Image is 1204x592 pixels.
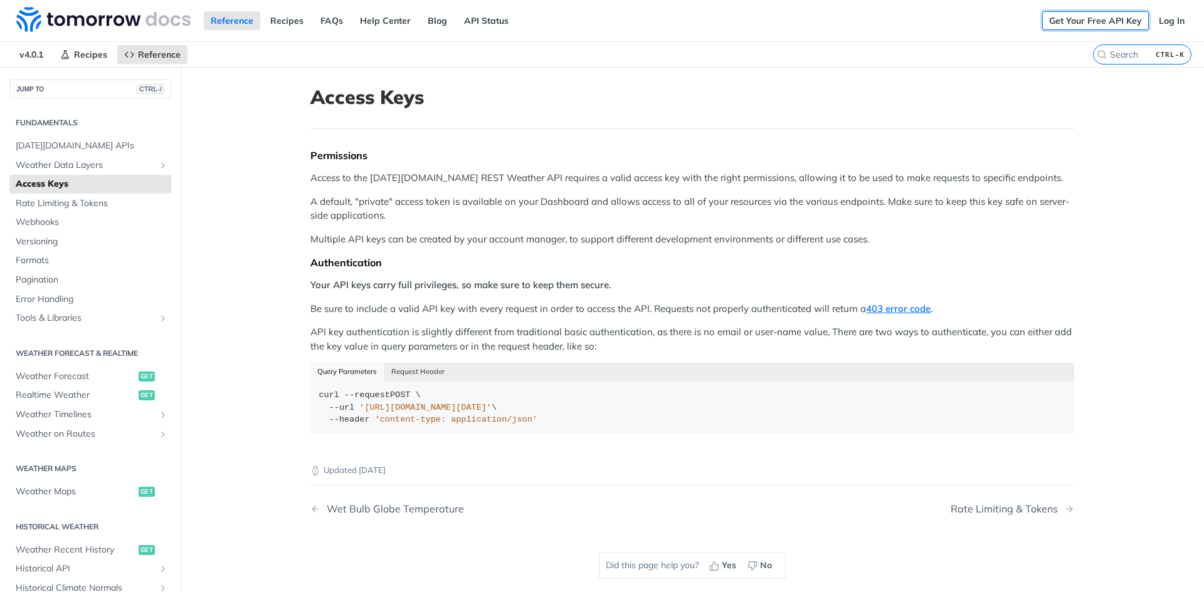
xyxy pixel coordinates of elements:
[9,194,171,213] a: Rate Limiting & Tokens
[866,303,931,314] a: 403 error code
[310,86,1074,108] h1: Access Keys
[158,160,168,170] button: Show subpages for Weather Data Layers
[353,11,418,30] a: Help Center
[310,171,1074,185] p: Access to the [DATE][DOMAIN_NAME] REST Weather API requires a valid access key with the right per...
[9,271,171,289] a: Pagination
[9,175,171,194] a: Access Keys
[310,256,1074,269] div: Authentication
[9,232,171,251] a: Versioning
[1152,11,1191,30] a: Log In
[9,482,171,501] a: Weather Mapsget
[320,503,464,515] div: Wet Bulb Globe Temperature
[9,521,171,532] h2: Historical Weather
[760,559,772,572] span: No
[16,140,168,152] span: [DATE][DOMAIN_NAME] APIs
[9,156,171,175] a: Weather Data LayersShow subpages for Weather Data Layers
[9,213,171,232] a: Webhooks
[16,216,168,229] span: Webhooks
[9,541,171,559] a: Weather Recent Historyget
[310,503,638,515] a: Previous Page: Wet Bulb Globe Temperature
[310,232,1074,247] p: Multiple API keys can be created by your account manager, to support different development enviro...
[9,117,171,128] h2: Fundamentals
[16,370,135,383] span: Weather Forecast
[310,325,1074,353] p: API key authentication is slightly different from traditional basic authentication, as there is n...
[263,11,310,30] a: Recipes
[599,553,786,579] div: Did this page help you?
[16,544,135,556] span: Weather Recent History
[9,559,171,578] a: Historical APIShow subpages for Historical API
[329,403,355,412] span: --url
[16,178,168,190] span: Access Keys
[9,290,171,309] a: Error Handling
[117,45,187,64] a: Reference
[139,390,155,400] span: get
[9,137,171,155] a: [DATE][DOMAIN_NAME] APIs
[158,313,168,323] button: Show subpages for Tools & Libraries
[310,149,1074,162] div: Permissions
[158,429,168,439] button: Show subpages for Weather on Routes
[421,11,454,30] a: Blog
[314,11,350,30] a: FAQs
[457,11,515,30] a: API Status
[53,45,114,64] a: Recipes
[1097,49,1107,60] svg: Search
[16,408,155,421] span: Weather Timelines
[16,428,155,440] span: Weather on Routes
[1042,11,1149,30] a: Get Your Free API Key
[204,11,260,30] a: Reference
[319,389,1066,426] div: POST \ \
[158,564,168,574] button: Show subpages for Historical API
[139,545,155,555] span: get
[951,503,1064,515] div: Rate Limiting & Tokens
[359,403,492,412] span: '[URL][DOMAIN_NAME][DATE]'
[319,390,339,400] span: curl
[16,7,191,32] img: Tomorrow.io Weather API Docs
[138,49,181,60] span: Reference
[375,415,537,424] span: 'content-type: application/json'
[158,410,168,420] button: Show subpages for Weather Timelines
[74,49,107,60] span: Recipes
[16,197,168,210] span: Rate Limiting & Tokens
[9,309,171,328] a: Tools & LibrariesShow subpages for Tools & Libraries
[139,371,155,382] span: get
[9,463,171,474] h2: Weather Maps
[722,559,736,572] span: Yes
[16,563,155,575] span: Historical API
[16,274,168,286] span: Pagination
[16,293,168,306] span: Error Handling
[9,348,171,359] h2: Weather Forecast & realtime
[137,84,164,94] span: CTRL-/
[139,487,155,497] span: get
[9,251,171,270] a: Formats
[9,367,171,386] a: Weather Forecastget
[9,405,171,424] a: Weather TimelinesShow subpages for Weather Timelines
[310,491,1074,527] nav: Pagination Controls
[310,195,1074,223] p: A default, "private" access token is available on your Dashboard and allows access to all of your...
[1153,48,1188,61] kbd: CTRL-K
[9,425,171,444] a: Weather on RoutesShow subpages for Weather on Routes
[16,159,155,172] span: Weather Data Layers
[310,302,1074,316] p: Be sure to include a valid API key with every request in order to access the API. Requests not pr...
[951,503,1074,515] a: Next Page: Rate Limiting & Tokens
[310,464,1074,477] p: Updated [DATE]
[9,80,171,98] button: JUMP TOCTRL-/
[13,45,50,64] span: v4.0.1
[384,363,452,380] button: Request Header
[16,236,168,248] span: Versioning
[9,386,171,405] a: Realtime Weatherget
[16,486,135,498] span: Weather Maps
[743,556,779,575] button: No
[344,390,390,400] span: --request
[16,254,168,267] span: Formats
[329,415,370,424] span: --header
[16,389,135,402] span: Realtime Weather
[16,312,155,325] span: Tools & Libraries
[310,279,611,291] strong: Your API keys carry full privileges, so make sure to keep them secure.
[705,556,743,575] button: Yes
